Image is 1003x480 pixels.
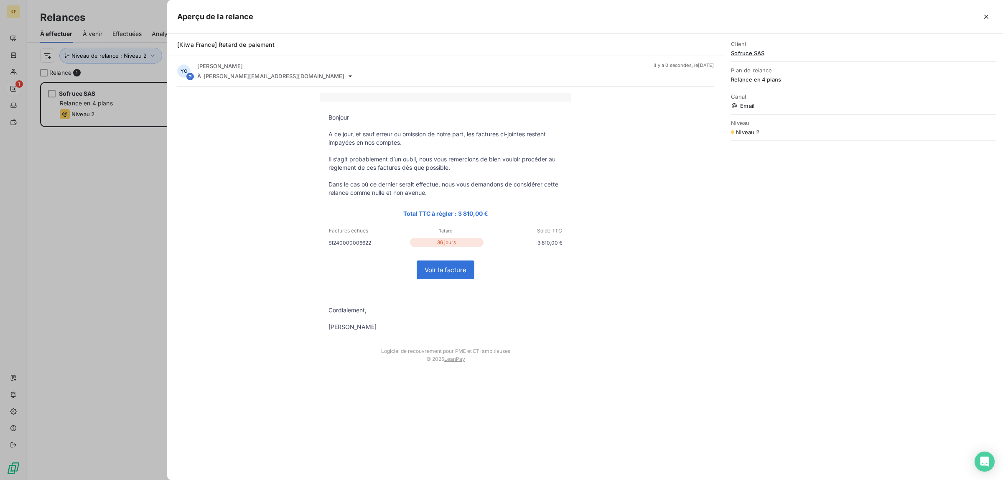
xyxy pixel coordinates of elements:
[731,41,996,47] span: Client
[197,63,243,69] span: [PERSON_NAME]
[444,356,465,362] a: LeanPay
[407,227,484,235] p: Retard
[417,261,474,279] a: Voir la facture
[328,323,563,331] p: [PERSON_NAME]
[731,76,996,83] span: Relance en 4 plans
[736,129,759,135] span: Niveau 2
[731,120,996,126] span: Niveau
[177,64,191,78] div: YO
[177,41,275,48] span: [Kiwa France] Retard de paiement
[485,227,562,235] p: Solde TTC
[328,155,563,172] p: Il s’agit probablement d’un oubli, nous vous remercions de bien vouloir procéder au règlement de ...
[328,113,563,122] p: Bonjour
[731,50,996,56] span: Sofruce SAS
[328,306,563,314] p: Cordialement,
[320,354,571,370] td: © 2025
[328,209,563,218] p: Total TTC à régler : 3 810,00 €
[731,93,996,100] span: Canal
[410,238,484,247] p: 36 jours
[731,67,996,74] span: Plan de relance
[328,180,563,197] p: Dans le cas où ce dernier serait effectué, nous vous demandons de considérer cette relance comme ...
[485,238,563,247] p: 3 810,00 €
[320,340,571,354] td: Logiciel de recouvrement pour PME et ETI ambitieuses
[975,452,995,472] div: Open Intercom Messenger
[328,238,408,247] p: SI240000006622
[329,227,406,235] p: Factures échues
[204,73,344,79] span: [PERSON_NAME][EMAIL_ADDRESS][DOMAIN_NAME]
[654,63,714,68] span: il y a 0 secondes , le [DATE]
[197,73,201,79] span: À
[328,130,563,147] p: A ce jour, et sauf erreur ou omission de notre part, les factures ci-jointes restent impayées en ...
[177,11,253,23] h5: Aperçu de la relance
[731,102,996,109] span: Email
